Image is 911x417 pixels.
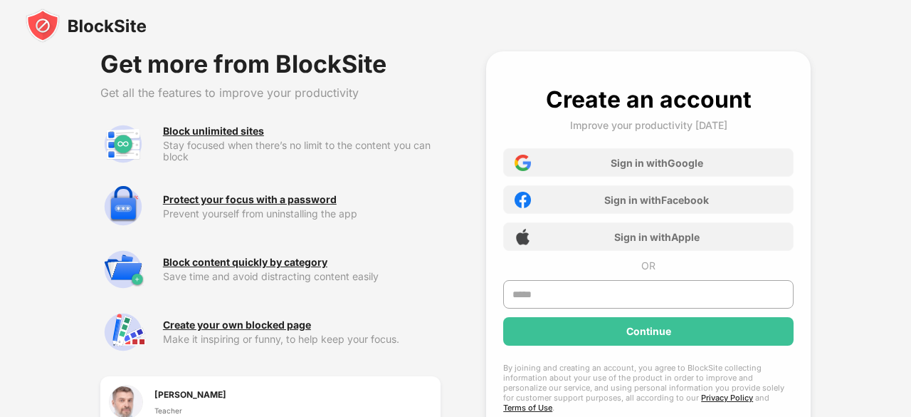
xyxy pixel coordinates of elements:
[163,257,327,268] div: Block content quickly by category
[163,334,441,345] div: Make it inspiring or funny, to help keep your focus.
[26,9,147,43] img: blocksite-icon-black.svg
[100,51,441,77] div: Get more from BlockSite
[503,403,552,413] a: Terms of Use
[503,363,794,413] div: By joining and creating an account, you agree to BlockSite collecting information about your use ...
[515,192,531,208] img: facebook-icon.png
[100,309,146,355] img: premium-customize-block-page.svg
[163,140,441,163] div: Stay focused when there’s no limit to the content you can block
[614,231,700,243] div: Sign in with Apple
[570,119,727,131] div: Improve your productivity [DATE]
[163,319,311,331] div: Create your own blocked page
[611,157,703,169] div: Sign in with Google
[154,388,226,401] div: [PERSON_NAME]
[163,125,264,137] div: Block unlimited sites
[641,259,655,272] div: OR
[604,194,709,206] div: Sign in with Facebook
[515,229,531,245] img: apple-icon.png
[626,326,671,337] div: Continue
[701,393,753,403] a: Privacy Policy
[100,247,146,292] img: premium-category.svg
[163,194,337,205] div: Protect your focus with a password
[100,184,146,230] img: premium-password-protection.svg
[154,405,226,416] div: Teacher
[515,155,531,171] img: google-icon.png
[163,208,441,220] div: Prevent yourself from uninstalling the app
[100,86,441,100] div: Get all the features to improve your productivity
[100,121,146,167] img: premium-unlimited-blocklist.svg
[163,271,441,282] div: Save time and avoid distracting content easily
[546,86,752,113] div: Create an account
